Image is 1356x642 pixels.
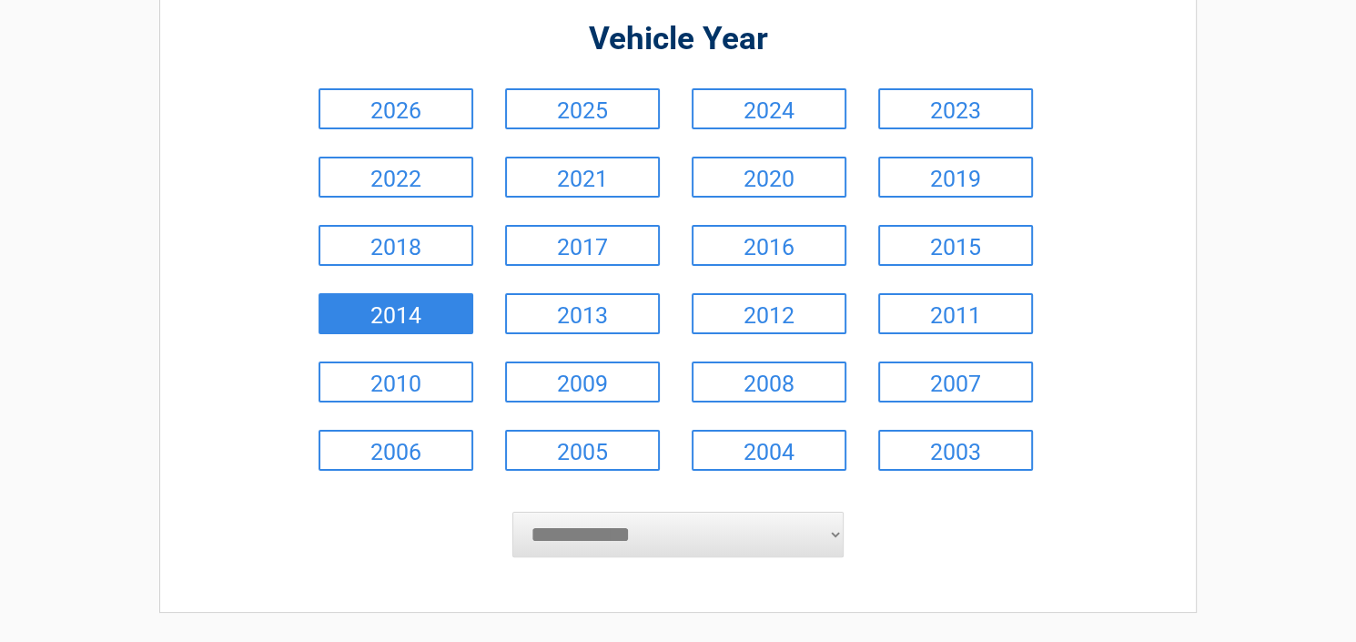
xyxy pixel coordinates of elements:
a: 2016 [692,225,846,266]
a: 2023 [878,88,1033,129]
a: 2025 [505,88,660,129]
a: 2005 [505,430,660,471]
a: 2010 [319,362,473,403]
a: 2021 [505,157,660,198]
a: 2022 [319,157,473,198]
a: 2018 [319,225,473,266]
a: 2004 [692,430,846,471]
a: 2020 [692,157,846,198]
a: 2019 [878,157,1033,198]
a: 2026 [319,88,473,129]
a: 2011 [878,293,1033,334]
a: 2009 [505,362,660,403]
a: 2014 [319,293,473,334]
a: 2006 [319,430,473,471]
a: 2007 [878,362,1033,403]
a: 2017 [505,225,660,266]
h2: Vehicle Year [314,18,1042,61]
a: 2012 [692,293,846,334]
a: 2013 [505,293,660,334]
a: 2015 [878,225,1033,266]
a: 2003 [878,430,1033,471]
a: 2024 [692,88,846,129]
a: 2008 [692,362,846,403]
